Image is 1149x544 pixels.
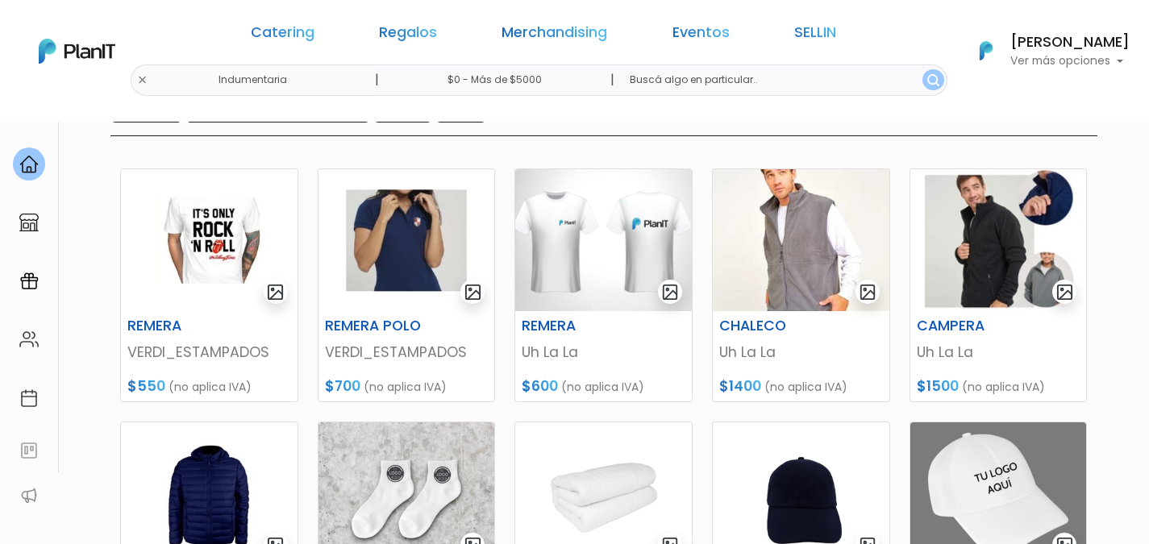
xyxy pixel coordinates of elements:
h6: REMERA [118,318,239,334]
img: thumb_Captura_de_pantalla_2023-03-27_152219.jpg [318,169,495,311]
span: $700 [325,376,360,396]
button: PlanIt Logo [PERSON_NAME] Ver más opciones [959,30,1130,72]
span: ¡Escríbenos! [84,245,246,261]
span: (no aplica IVA) [169,379,252,395]
a: gallery-light REMERA VERDI_ESTAMPADOS $550 (no aplica IVA) [120,168,298,402]
img: user_d58e13f531133c46cb30575f4d864daf.jpeg [146,81,178,113]
img: campaigns-02234683943229c281be62815700db0a1741e53638e28bf9629b52c665b00959.svg [19,272,39,291]
p: Ya probaste PlanitGO? Vas a poder automatizarlas acciones de todo el año. Escribinos para saber más! [56,148,269,201]
img: thumb_AF0532BC-F6C4-4701-B8F6-B89258EB8466.jpeg [910,169,1087,311]
img: thumb_WhatsApp_Image_2023-04-05_at_09.22-PhotoRoom.png [515,169,692,311]
div: PLAN IT Ya probaste PlanitGO? Vas a poder automatizarlas acciones de todo el año. Escribinos para... [42,113,284,214]
img: gallery-light [1055,283,1074,301]
i: send [274,242,306,261]
img: gallery-light [266,283,285,301]
p: | [610,70,614,89]
h6: CHALECO [710,318,831,334]
a: gallery-light REMERA Uh La La $600 (no aplica IVA) [514,168,693,402]
i: insert_emoticon [246,242,274,261]
p: | [375,70,379,89]
img: gallery-light [859,283,877,301]
span: $550 [127,376,165,396]
a: Eventos [672,26,730,45]
p: VERDI_ESTAMPADOS [325,342,489,363]
span: $600 [522,376,558,396]
a: Merchandising [502,26,607,45]
p: Uh La La [522,342,685,363]
a: gallery-light CHALECO Uh La La $1400 (no aplica IVA) [712,168,890,402]
span: J [162,97,194,129]
span: (no aplica IVA) [764,379,847,395]
div: J [42,97,284,129]
span: $1500 [917,376,959,396]
h6: [PERSON_NAME] [1010,35,1130,50]
span: (no aplica IVA) [561,379,644,395]
p: Uh La La [917,342,1080,363]
p: VERDI_ESTAMPADOS [127,342,291,363]
a: Catering [251,26,314,45]
img: PlanIt Logo [39,39,115,64]
a: SELLIN [794,26,836,45]
img: user_04fe99587a33b9844688ac17b531be2b.png [130,97,162,129]
img: people-662611757002400ad9ed0e3c099ab2801c6687ba6c219adb57efc949bc21e19d.svg [19,330,39,349]
h6: REMERA POLO [315,318,437,334]
img: thumb_WhatsApp_Image_2023-06-15_at_13.51.21.jpeg [713,169,889,311]
span: (no aplica IVA) [962,379,1045,395]
img: PlanIt Logo [968,33,1004,69]
p: Ver más opciones [1010,56,1130,67]
span: (no aplica IVA) [364,379,447,395]
img: home-e721727adea9d79c4d83392d1f703f7f8bce08238fde08b1acbfd93340b81755.svg [19,155,39,174]
input: Buscá algo en particular.. [617,64,947,96]
span: $1400 [719,376,761,396]
a: Regalos [379,26,437,45]
h6: REMERA [512,318,634,334]
a: gallery-light REMERA POLO VERDI_ESTAMPADOS $700 (no aplica IVA) [318,168,496,402]
img: gallery-light [661,283,680,301]
img: calendar-87d922413cdce8b2cf7b7f5f62616a5cf9e4887200fb71536465627b3292af00.svg [19,388,39,408]
img: feedback-78b5a0c8f98aac82b08bfc38622c3050aee476f2c9584af64705fc4e61158814.svg [19,441,39,460]
img: marketplace-4ceaa7011d94191e9ded77b95e3339b90024bf715f7c57f8cf31f2d8c509eaba.svg [19,213,39,232]
p: Uh La La [719,342,883,363]
strong: PLAN IT [56,131,103,144]
img: search_button-432b6d5273f82d61273b3651a40e1bd1b912527efae98b1b7a1b2c0702e16a8d.svg [927,74,939,86]
i: keyboard_arrow_down [250,123,274,147]
img: close-6986928ebcb1d6c9903e3b54e860dbc4d054630f23adef3a32610726dff6a82b.svg [137,75,148,85]
h6: CAMPERA [907,318,1029,334]
img: partners-52edf745621dab592f3b2c58e3bca9d71375a7ef29c3b500c9f145b62cc070d4.svg [19,486,39,505]
img: gallery-light [464,283,482,301]
img: thumb_Captura_de_pantalla_2023-03-27_142000.jpg [121,169,298,311]
a: gallery-light CAMPERA Uh La La $1500 (no aplica IVA) [910,168,1088,402]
